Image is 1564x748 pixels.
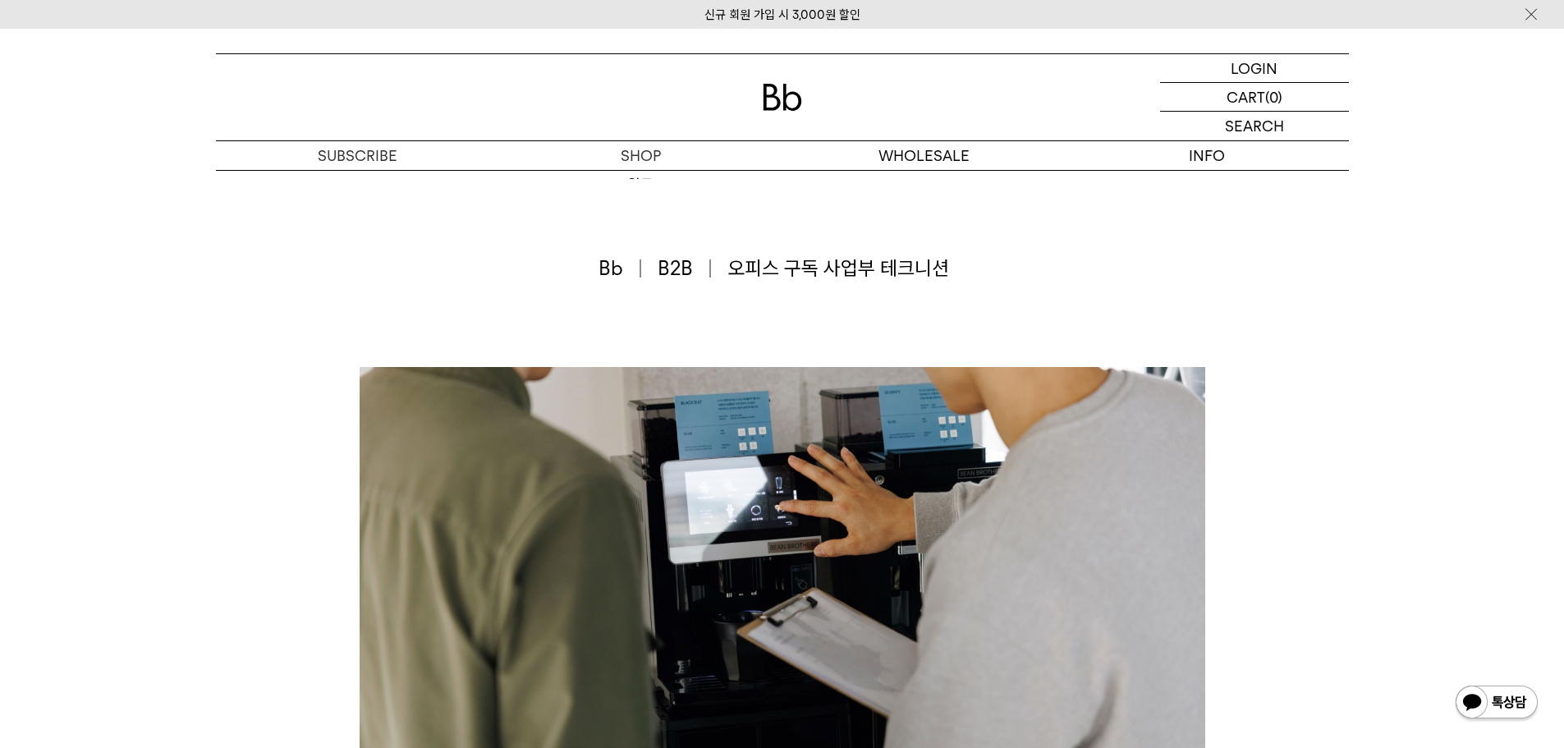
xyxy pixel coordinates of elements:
[1066,141,1349,170] p: INFO
[763,84,802,111] img: 로고
[499,171,782,199] a: 원두
[727,255,949,282] span: 오피스 구독 사업부 테크니션
[1227,83,1265,111] p: CART
[216,141,499,170] a: SUBSCRIBE
[658,255,711,282] span: B2B
[1160,83,1349,112] a: CART (0)
[1265,83,1282,111] p: (0)
[1231,54,1277,82] p: LOGIN
[1454,684,1539,723] img: 카카오톡 채널 1:1 채팅 버튼
[599,255,641,282] span: Bb
[1225,112,1284,140] p: SEARCH
[782,141,1066,170] p: WHOLESALE
[704,7,860,22] a: 신규 회원 가입 시 3,000원 할인
[1160,54,1349,83] a: LOGIN
[499,141,782,170] a: SHOP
